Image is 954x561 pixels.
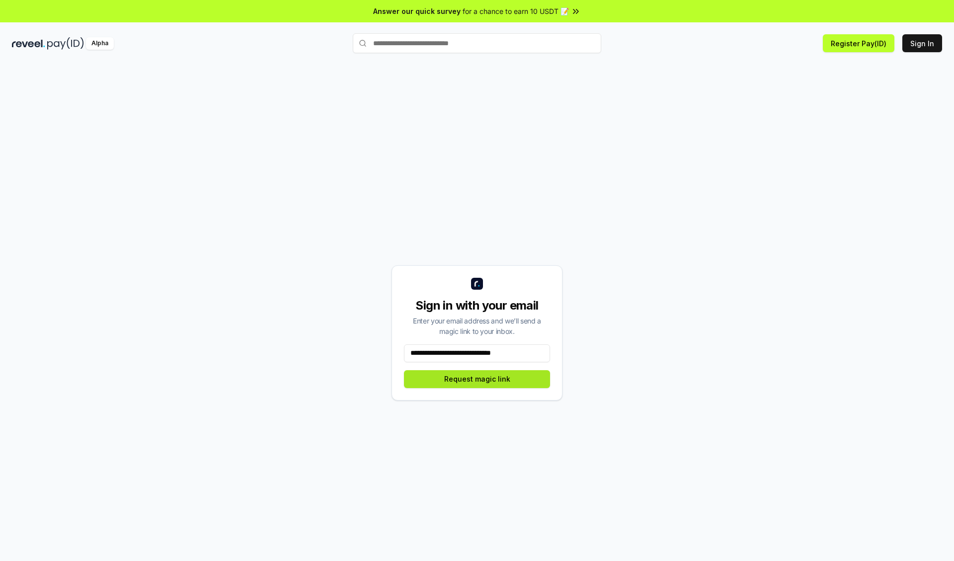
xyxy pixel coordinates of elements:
img: reveel_dark [12,37,45,50]
div: Alpha [86,37,114,50]
img: logo_small [471,278,483,290]
span: Answer our quick survey [373,6,461,16]
img: pay_id [47,37,84,50]
span: for a chance to earn 10 USDT 📝 [463,6,569,16]
div: Enter your email address and we’ll send a magic link to your inbox. [404,316,550,336]
div: Sign in with your email [404,298,550,314]
button: Request magic link [404,370,550,388]
button: Register Pay(ID) [823,34,894,52]
button: Sign In [902,34,942,52]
